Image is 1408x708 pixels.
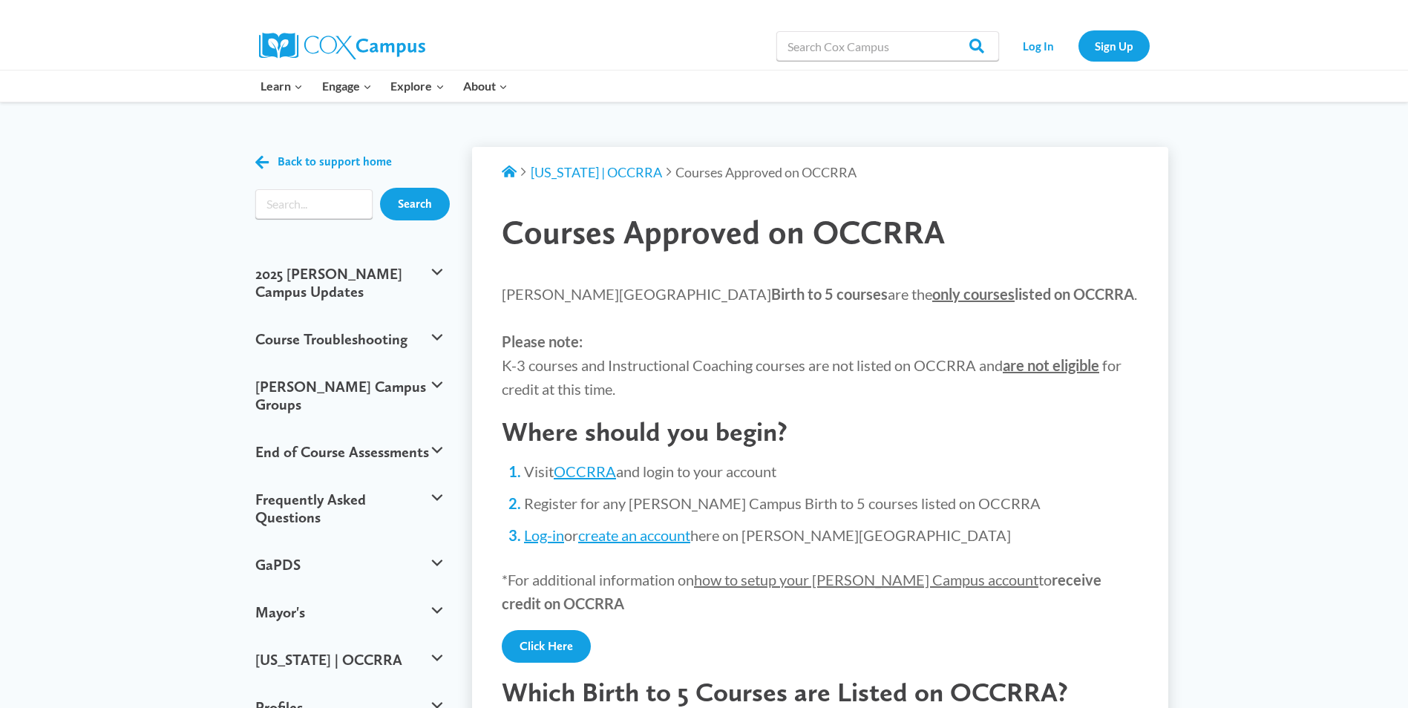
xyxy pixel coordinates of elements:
[502,630,591,663] a: Click Here
[255,151,392,173] a: Back to support home
[502,416,1139,448] h2: Where should you begin?
[502,282,1139,401] p: [PERSON_NAME][GEOGRAPHIC_DATA] are the . K-3 courses and Instructional Coaching courses are not l...
[502,568,1139,615] p: *For additional information on to
[524,526,564,544] a: Log-in
[502,332,583,350] strong: Please note:
[255,189,373,219] form: Search form
[524,493,1139,514] li: Register for any [PERSON_NAME] Campus Birth to 5 courses listed on OCCRRA
[248,428,451,476] button: End of Course Assessments
[524,461,1139,482] li: Visit and login to your account
[771,285,888,303] strong: Birth to 5 courses
[531,164,662,180] a: [US_STATE] | OCCRRA
[524,525,1139,545] li: or here on [PERSON_NAME][GEOGRAPHIC_DATA]
[932,285,1015,303] span: only courses
[261,76,303,96] span: Learn
[322,76,372,96] span: Engage
[776,31,999,61] input: Search Cox Campus
[554,462,616,480] a: OCCRRA
[1003,356,1099,374] strong: are not eligible
[502,164,517,180] a: Support Home
[463,76,508,96] span: About
[380,188,450,220] input: Search
[694,571,1038,589] span: how to setup your [PERSON_NAME] Campus account
[1006,30,1150,61] nav: Secondary Navigation
[248,363,451,428] button: [PERSON_NAME] Campus Groups
[278,154,392,168] span: Back to support home
[675,164,857,180] span: Courses Approved on OCCRRA
[248,250,451,315] button: 2025 [PERSON_NAME] Campus Updates
[390,76,444,96] span: Explore
[578,526,690,544] a: create an account
[259,33,425,59] img: Cox Campus
[248,476,451,541] button: Frequently Asked Questions
[255,189,373,219] input: Search input
[248,541,451,589] button: GaPDS
[252,71,517,102] nav: Primary Navigation
[248,636,451,684] button: [US_STATE] | OCCRRA
[248,315,451,363] button: Course Troubleshooting
[1006,30,1071,61] a: Log In
[248,589,451,636] button: Mayor's
[502,571,1101,612] strong: receive credit on OCCRRA
[502,676,1139,708] h2: Which Birth to 5 Courses are Listed on OCCRRA?
[1078,30,1150,61] a: Sign Up
[932,285,1134,303] strong: listed on OCCRRA
[502,212,945,252] span: Courses Approved on OCCRRA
